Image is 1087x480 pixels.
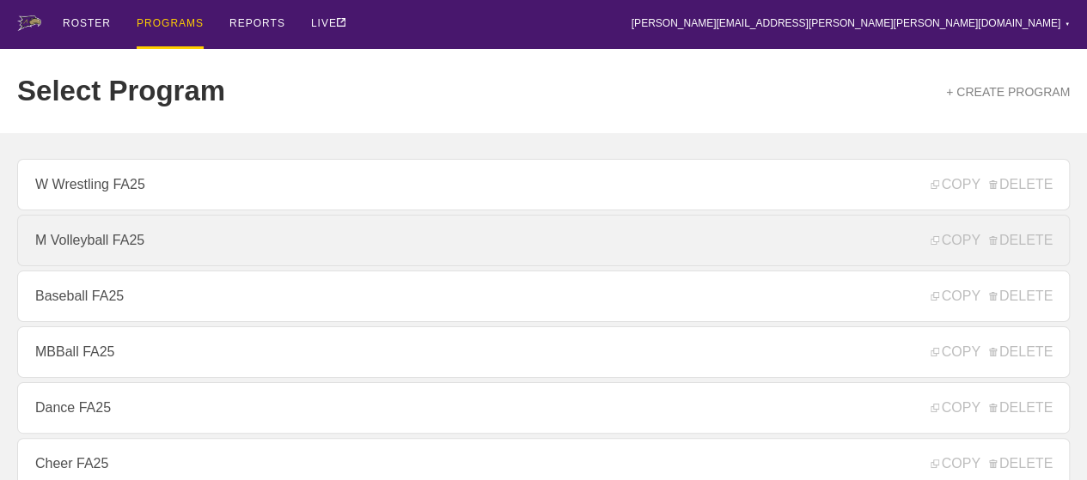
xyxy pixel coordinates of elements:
[17,159,1070,210] a: W Wrestling FA25
[17,15,41,31] img: logo
[17,270,1070,322] a: Baseball FA25
[1065,19,1070,29] div: ▼
[931,233,980,248] span: COPY
[778,281,1087,480] iframe: Chat Widget
[946,85,1070,99] a: + CREATE PROGRAM
[17,382,1070,434] a: Dance FA25
[17,326,1070,378] a: MBBall FA25
[989,177,1053,192] span: DELETE
[17,215,1070,266] a: M Volleyball FA25
[989,233,1053,248] span: DELETE
[931,177,980,192] span: COPY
